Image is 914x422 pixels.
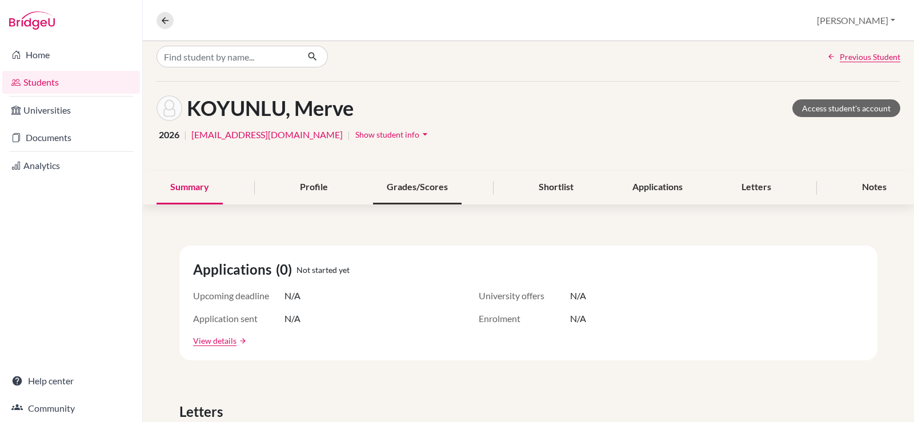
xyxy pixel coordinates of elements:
[193,259,276,280] span: Applications
[157,46,298,67] input: Find student by name...
[479,289,570,303] span: University offers
[570,289,586,303] span: N/A
[236,337,247,345] a: arrow_forward
[792,99,900,117] a: Access student's account
[2,99,140,122] a: Universities
[728,171,785,204] div: Letters
[840,51,900,63] span: Previous Student
[812,10,900,31] button: [PERSON_NAME]
[187,96,354,120] h1: KOYUNLU, Merve
[347,128,350,142] span: |
[2,71,140,94] a: Students
[157,171,223,204] div: Summary
[479,312,570,325] span: Enrolment
[2,154,140,177] a: Analytics
[355,130,419,139] span: Show student info
[276,259,296,280] span: (0)
[159,128,179,142] span: 2026
[9,11,55,30] img: Bridge-U
[848,171,900,204] div: Notes
[191,128,343,142] a: [EMAIL_ADDRESS][DOMAIN_NAME]
[284,312,300,325] span: N/A
[355,126,431,143] button: Show student infoarrow_drop_down
[184,128,187,142] span: |
[286,171,342,204] div: Profile
[157,95,182,121] img: Merve KOYUNLU's avatar
[570,312,586,325] span: N/A
[619,171,696,204] div: Applications
[296,264,350,276] span: Not started yet
[2,397,140,420] a: Community
[193,335,236,347] a: View details
[2,43,140,66] a: Home
[193,312,284,325] span: Application sent
[827,51,900,63] a: Previous Student
[193,289,284,303] span: Upcoming deadline
[179,401,227,422] span: Letters
[2,126,140,149] a: Documents
[284,289,300,303] span: N/A
[2,369,140,392] a: Help center
[373,171,462,204] div: Grades/Scores
[525,171,587,204] div: Shortlist
[419,128,431,140] i: arrow_drop_down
